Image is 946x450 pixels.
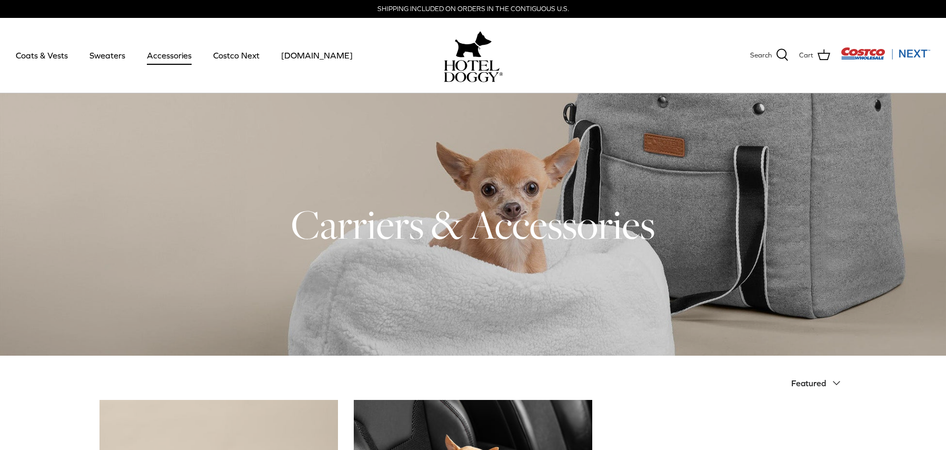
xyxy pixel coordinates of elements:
a: Cart [799,48,830,62]
img: Costco Next [841,47,930,60]
img: hoteldoggycom [444,60,503,82]
span: Search [750,50,772,61]
a: Coats & Vests [6,37,77,73]
a: hoteldoggy.com hoteldoggycom [444,28,503,82]
button: Featured [791,371,847,395]
a: Search [750,48,789,62]
a: Costco Next [204,37,269,73]
a: Visit Costco Next [841,54,930,62]
a: [DOMAIN_NAME] [272,37,362,73]
h1: Carriers & Accessories [99,199,847,250]
span: Cart [799,50,813,61]
a: Accessories [137,37,201,73]
span: Featured [791,378,826,388]
a: Sweaters [80,37,135,73]
img: hoteldoggy.com [455,28,492,60]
